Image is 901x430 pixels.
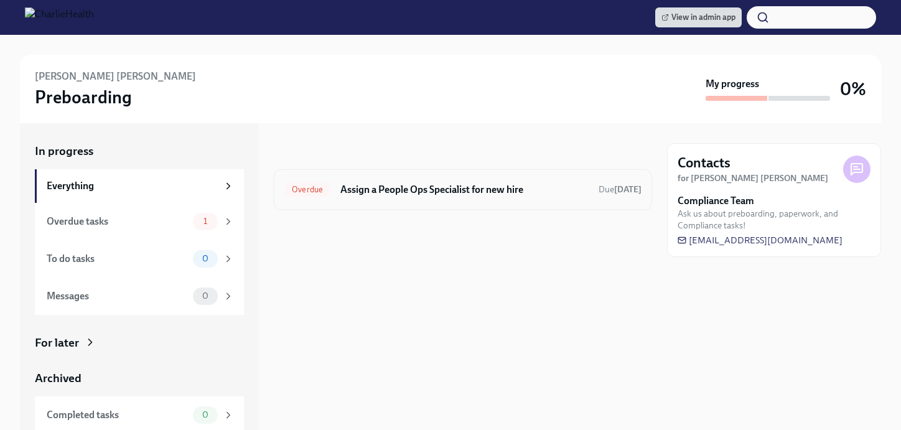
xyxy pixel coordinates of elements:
[678,208,871,231] span: Ask us about preboarding, paperwork, and Compliance tasks!
[599,184,642,195] span: August 9th, 2025 09:00
[274,143,332,159] div: In progress
[35,70,196,83] h6: [PERSON_NAME] [PERSON_NAME]
[35,240,244,278] a: To do tasks0
[35,203,244,240] a: Overdue tasks1
[47,252,188,266] div: To do tasks
[655,7,742,27] a: View in admin app
[35,278,244,315] a: Messages0
[25,7,94,27] img: CharlieHealth
[840,78,866,100] h3: 0%
[678,173,828,184] strong: for [PERSON_NAME] [PERSON_NAME]
[614,184,642,195] strong: [DATE]
[35,169,244,203] a: Everything
[47,289,188,303] div: Messages
[196,217,215,226] span: 1
[661,11,735,24] span: View in admin app
[599,184,642,195] span: Due
[678,234,843,246] a: [EMAIL_ADDRESS][DOMAIN_NAME]
[195,254,216,263] span: 0
[340,183,589,197] h6: Assign a People Ops Specialist for new hire
[195,410,216,419] span: 0
[284,180,642,200] a: OverdueAssign a People Ops Specialist for new hireDue[DATE]
[35,335,244,351] a: For later
[195,291,216,301] span: 0
[35,143,244,159] a: In progress
[678,154,731,172] h4: Contacts
[35,86,132,108] h3: Preboarding
[47,408,188,422] div: Completed tasks
[678,194,754,208] strong: Compliance Team
[284,185,330,194] span: Overdue
[47,179,218,193] div: Everything
[35,335,79,351] div: For later
[706,77,759,91] strong: My progress
[47,215,188,228] div: Overdue tasks
[35,370,244,386] a: Archived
